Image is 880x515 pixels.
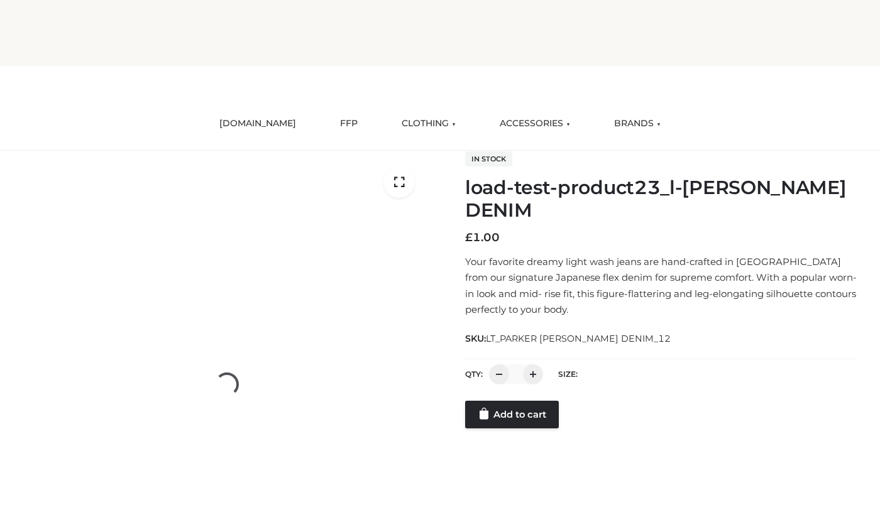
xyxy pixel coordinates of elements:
[490,110,580,138] a: ACCESSORIES
[331,110,367,138] a: FFP
[486,333,671,344] span: LT_PARKER [PERSON_NAME] DENIM_12
[605,110,670,138] a: BRANDS
[558,369,578,379] label: Size:
[465,151,512,166] span: In stock
[465,176,857,222] h1: load-test-product23_l-[PERSON_NAME] DENIM
[465,401,559,428] a: Add to cart
[465,331,672,346] span: SKU:
[465,230,473,244] span: £
[465,230,500,244] bdi: 1.00
[465,369,483,379] label: QTY:
[210,110,305,138] a: [DOMAIN_NAME]
[465,254,857,318] p: Your favorite dreamy light wash jeans are hand-crafted in [GEOGRAPHIC_DATA] from our signature Ja...
[392,110,465,138] a: CLOTHING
